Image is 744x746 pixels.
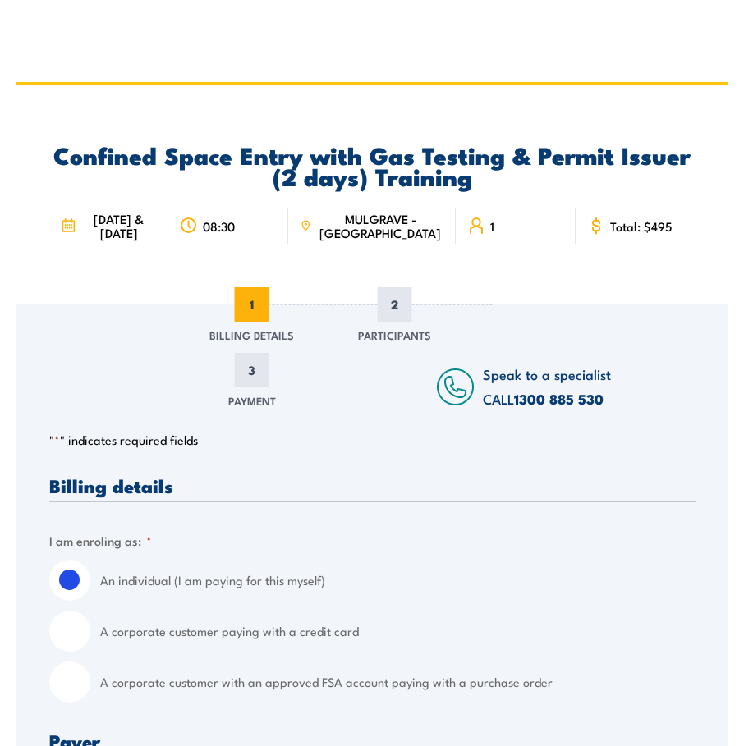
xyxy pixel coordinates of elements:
[49,144,696,186] h2: Confined Space Entry with Gas Testing & Permit Issuer (2 days) Training
[228,392,276,409] span: Payment
[100,661,696,703] label: A corporate customer with an approved FSA account paying with a purchase order
[235,353,269,387] span: 3
[514,388,604,410] a: 1300 885 530
[235,287,269,322] span: 1
[316,212,444,240] span: MULGRAVE - [GEOGRAPHIC_DATA]
[203,219,235,233] span: 08:30
[49,531,152,550] legend: I am enroling as:
[100,560,696,601] label: An individual (I am paying for this myself)
[209,327,294,343] span: Billing Details
[49,476,696,495] h3: Billing details
[80,212,157,240] span: [DATE] & [DATE]
[490,219,494,233] span: 1
[49,432,696,448] p: " " indicates required fields
[100,611,696,652] label: A corporate customer paying with a credit card
[378,287,412,322] span: 2
[358,327,431,343] span: Participants
[610,219,673,233] span: Total: $495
